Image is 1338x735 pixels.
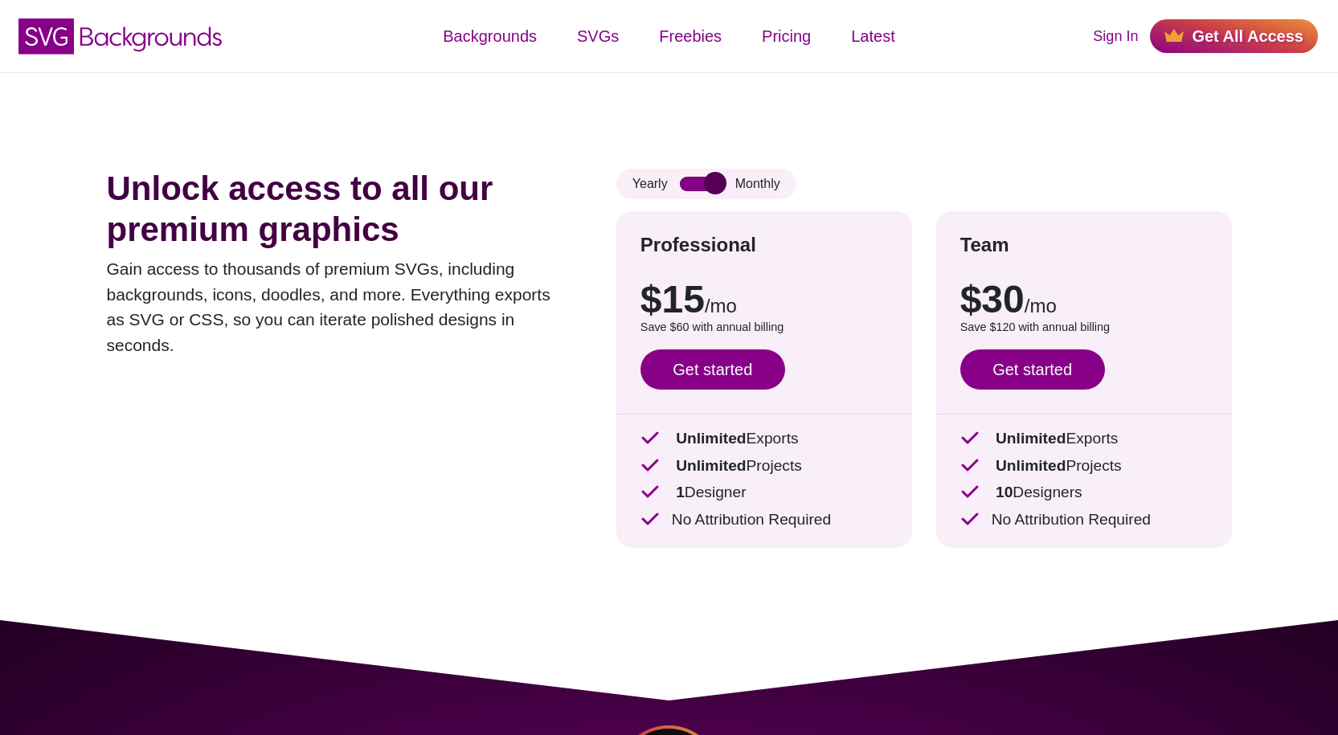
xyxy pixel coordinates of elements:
p: Exports [960,427,1208,451]
span: /mo [1025,295,1057,316]
strong: Unlimited [996,457,1066,474]
p: Save $60 with annual billing [640,319,888,337]
a: Freebies [639,12,742,60]
a: Get All Access [1150,19,1318,53]
div: Yearly Monthly [616,169,796,199]
strong: 1 [676,484,685,500]
span: /mo [705,295,737,316]
a: Backgrounds [423,12,557,60]
strong: 10 [996,484,1013,500]
strong: Team [960,234,1009,255]
p: Designers [960,481,1208,504]
a: Get started [640,349,785,390]
p: Save $120 with annual billing [960,319,1208,337]
h1: Unlock access to all our premium graphics [107,169,568,250]
strong: Unlimited [676,457,746,474]
a: Latest [831,12,915,60]
p: Projects [640,455,888,478]
p: Projects [960,455,1208,478]
a: Sign In [1093,26,1138,47]
a: Pricing [742,12,831,60]
strong: Unlimited [676,430,746,447]
strong: Professional [640,234,756,255]
p: Gain access to thousands of premium SVGs, including backgrounds, icons, doodles, and more. Everyt... [107,256,568,357]
a: SVGs [557,12,639,60]
p: Exports [640,427,888,451]
strong: Unlimited [996,430,1066,447]
p: $30 [960,280,1208,319]
p: No Attribution Required [640,508,888,532]
a: Get started [960,349,1105,390]
p: Designer [640,481,888,504]
p: $15 [640,280,888,319]
p: No Attribution Required [960,508,1208,532]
